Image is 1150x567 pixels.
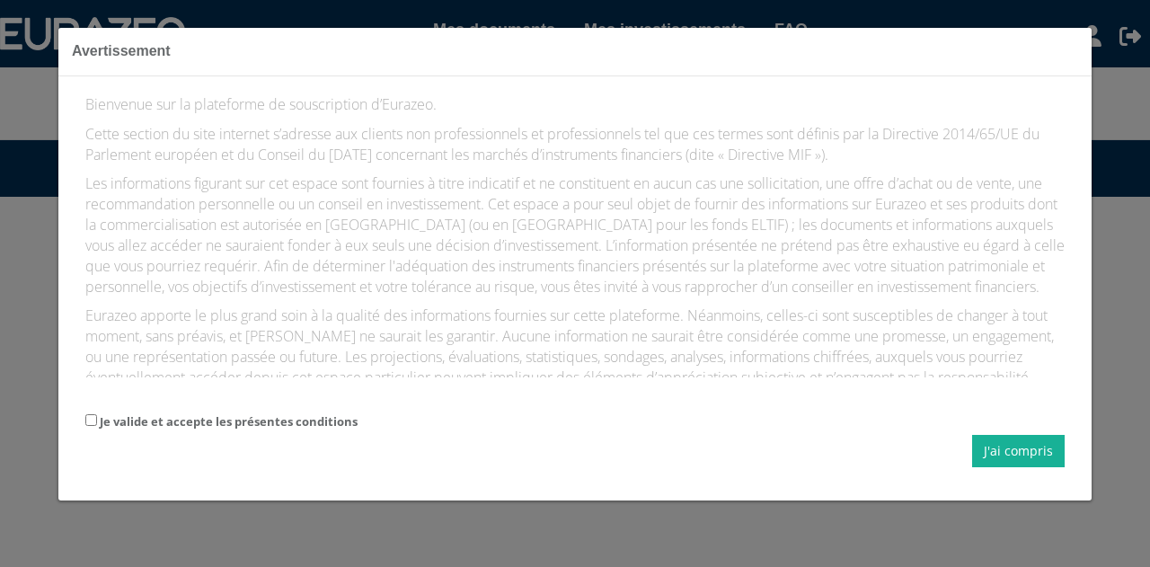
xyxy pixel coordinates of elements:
label: Je valide et accepte les présentes conditions [100,413,358,430]
button: J'ai compris [972,435,1065,467]
p: Cette section du site internet s’adresse aux clients non professionnels et professionnels tel que... [85,124,1065,165]
p: Bienvenue sur la plateforme de souscription d’Eurazeo. [85,94,1065,115]
h3: Avertissement [72,41,1078,62]
p: Eurazeo apporte le plus grand soin à la qualité des informations fournies sur cette plateforme. N... [85,306,1065,408]
p: Les informations figurant sur cet espace sont fournies à titre indicatif et ne constituent en auc... [85,173,1065,297]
